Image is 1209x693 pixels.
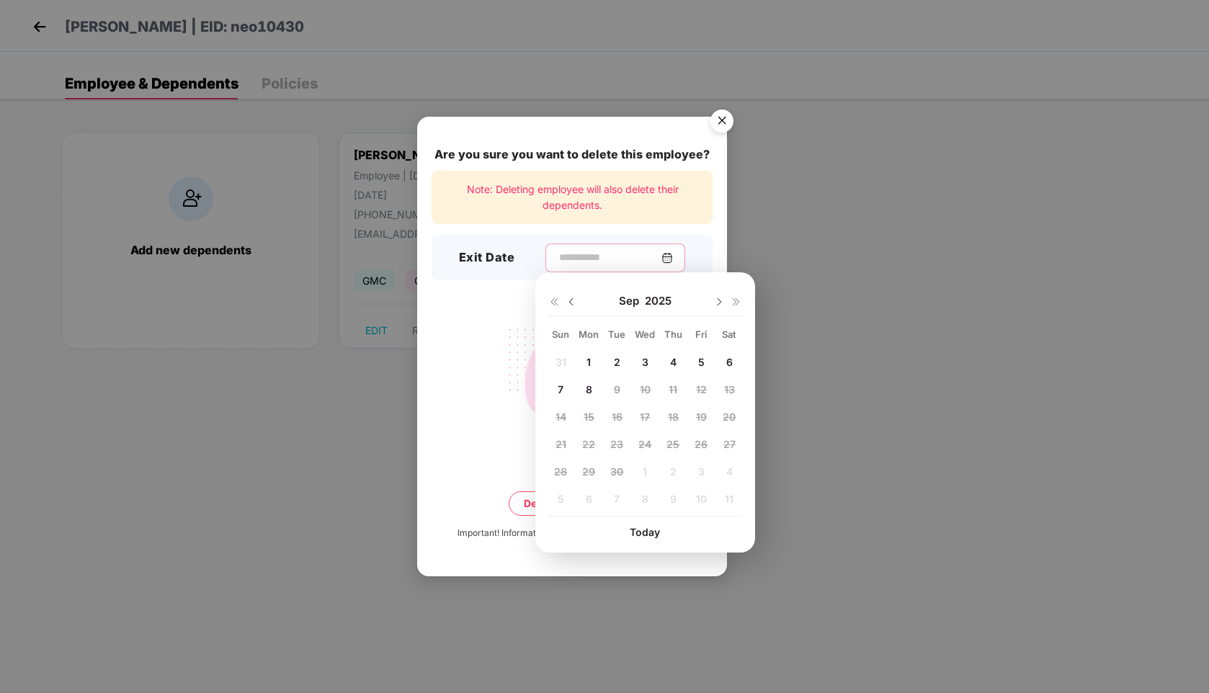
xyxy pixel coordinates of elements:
[432,146,713,164] div: Are you sure you want to delete this employee?
[645,294,672,308] span: 2025
[713,296,725,308] img: svg+xml;base64,PHN2ZyBpZD0iRHJvcGRvd24tMzJ4MzIiIHhtbG5zPSJodHRwOi8vd3d3LnczLm9yZy8yMDAwL3N2ZyIgd2...
[630,526,660,538] span: Today
[491,320,653,432] img: svg+xml;base64,PHN2ZyB4bWxucz0iaHR0cDovL3d3dy53My5vcmcvMjAwMC9zdmciIHdpZHRoPSIyMjQiIGhlaWdodD0iMT...
[586,383,592,395] span: 8
[458,527,687,540] div: Important! Information once deleted, can’t be recovered.
[558,383,563,395] span: 7
[633,328,658,341] div: Wed
[548,296,560,308] img: svg+xml;base64,PHN2ZyB4bWxucz0iaHR0cDovL3d3dy53My5vcmcvMjAwMC9zdmciIHdpZHRoPSIxNiIgaGVpZ2h0PSIxNi...
[619,294,645,308] span: Sep
[689,328,714,341] div: Fri
[661,328,686,341] div: Thu
[586,356,591,368] span: 1
[548,328,574,341] div: Sun
[726,356,733,368] span: 6
[702,103,742,143] img: svg+xml;base64,PHN2ZyB4bWxucz0iaHR0cDovL3d3dy53My5vcmcvMjAwMC9zdmciIHdpZHRoPSI1NiIgaGVpZ2h0PSI1Ni...
[731,296,742,308] img: svg+xml;base64,PHN2ZyB4bWxucz0iaHR0cDovL3d3dy53My5vcmcvMjAwMC9zdmciIHdpZHRoPSIxNiIgaGVpZ2h0PSIxNi...
[698,356,705,368] span: 5
[576,328,602,341] div: Mon
[661,252,673,264] img: svg+xml;base64,PHN2ZyBpZD0iQ2FsZW5kYXItMzJ4MzIiIHhtbG5zPSJodHRwOi8vd3d3LnczLm9yZy8yMDAwL3N2ZyIgd2...
[509,491,635,516] button: Delete permanently
[614,356,620,368] span: 2
[642,356,648,368] span: 3
[459,249,515,267] h3: Exit Date
[566,296,577,308] img: svg+xml;base64,PHN2ZyBpZD0iRHJvcGRvd24tMzJ4MzIiIHhtbG5zPSJodHRwOi8vd3d3LnczLm9yZy8yMDAwL3N2ZyIgd2...
[670,356,677,368] span: 4
[717,328,742,341] div: Sat
[432,171,713,225] div: Note: Deleting employee will also delete their dependents.
[604,328,630,341] div: Tue
[702,103,741,142] button: Close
